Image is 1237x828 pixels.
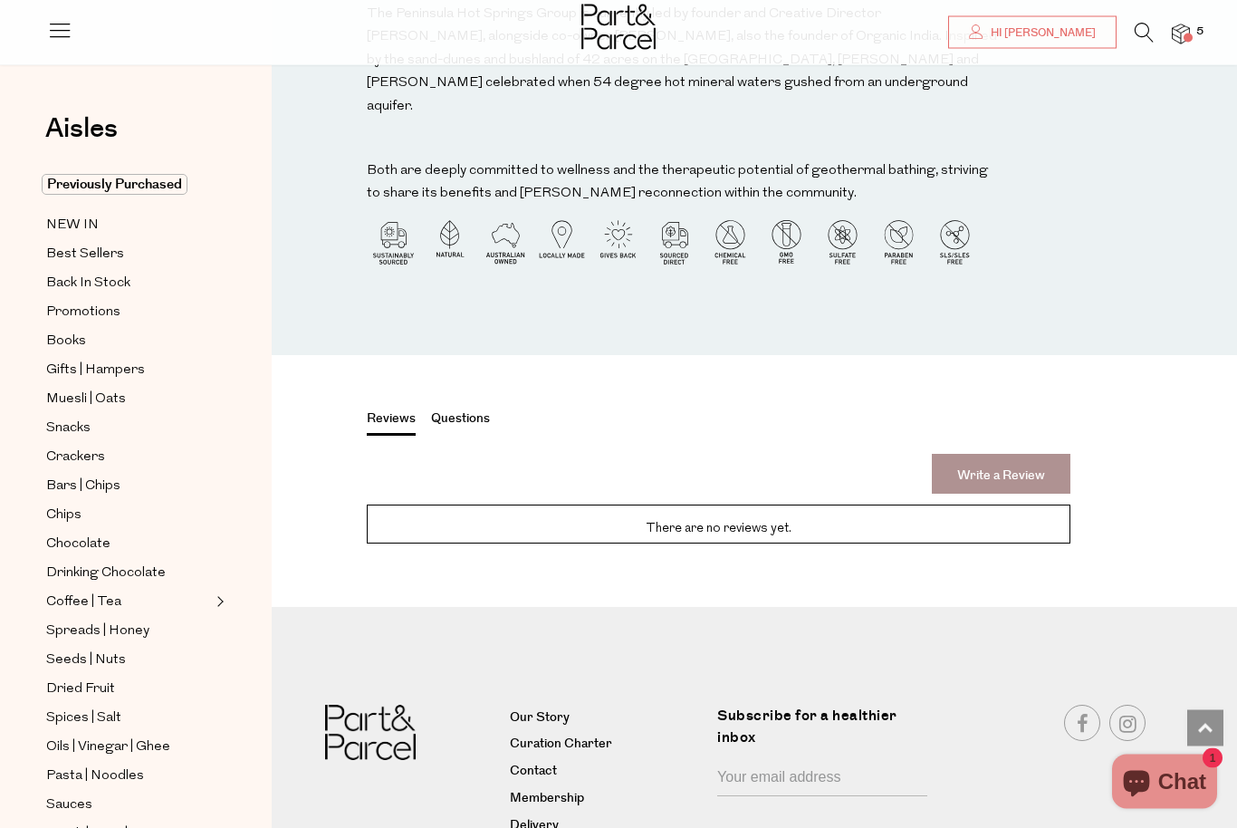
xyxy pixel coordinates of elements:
a: Pasta | Noodles [46,765,211,787]
span: Bars | Chips [46,476,120,497]
a: Oils | Vinegar | Ghee [46,736,211,758]
a: Spices | Salt [46,707,211,729]
a: Our Story [510,708,704,730]
a: Dried Fruit [46,678,211,700]
span: Promotions [46,302,120,323]
button: Questions [431,410,490,434]
a: Sauces [46,794,211,816]
a: 5 [1172,24,1190,43]
span: Pasta | Noodles [46,765,144,787]
span: Drinking Chocolate [46,563,166,584]
span: Snacks [46,418,91,439]
img: P_P-ICONS-Live_Bec_V11_Paraben_Free.svg [872,216,925,269]
a: Back In Stock [46,272,211,294]
span: Books [46,331,86,352]
span: Dried Fruit [46,679,115,700]
a: Aisles [45,115,118,160]
a: Chocolate [46,533,211,555]
button: Reviews [367,410,416,437]
a: Seeds | Nuts [46,649,211,671]
p: Both are deeply committed to wellness and the therapeutic potential of geothermal bathing, strivi... [367,160,999,207]
span: Spices | Salt [46,708,121,729]
span: Aisles [45,109,118,149]
a: Curation Charter [510,735,704,756]
img: P_P-ICONS-Live_Bec_V11_Sustainable_Sourced.svg [367,216,420,269]
span: Back In Stock [46,273,130,294]
span: Spreads | Honey [46,621,149,642]
span: Crackers [46,447,105,468]
span: Previously Purchased [42,174,187,195]
img: P_P-ICONS-Live_Bec_V11_GMO_Free.svg [760,216,813,269]
button: Expand/Collapse Coffee | Tea [212,591,225,612]
a: Snacks [46,417,211,439]
span: Seeds | Nuts [46,650,126,671]
img: P_P-ICONS-Live_Bec_V11_Sourced_Direct.svg [647,216,701,269]
span: Sauces [46,794,92,816]
span: Chocolate [46,534,110,555]
a: Bars | Chips [46,475,211,497]
span: Oils | Vinegar | Ghee [46,737,170,758]
a: Coffee | Tea [46,591,211,613]
span: Chips [46,505,82,526]
span: Coffee | Tea [46,592,121,613]
span: Hi [PERSON_NAME] [986,25,1096,41]
a: Membership [510,789,704,811]
span: Muesli | Oats [46,389,126,410]
img: P_P-ICONS-Live_Bec_V11_Sulfate_Free.svg [816,216,869,269]
a: Write a Review [932,455,1070,495]
img: Part&Parcel [325,706,416,761]
a: Drinking Chocolate [46,562,211,584]
span: Best Sellers [46,244,124,265]
inbox-online-store-chat: Shopify online store chat [1107,755,1223,814]
a: Hi [PERSON_NAME] [948,16,1117,49]
span: Gifts | Hampers [46,360,145,381]
label: Subscribe for a healthier inbox [717,706,938,763]
img: P_P-ICONS-Live_Bec_V11_Chemical_Free.svg [704,216,757,269]
span: NEW IN [46,215,99,236]
a: Chips [46,504,211,526]
a: NEW IN [46,214,211,236]
a: Previously Purchased [46,174,211,196]
a: Books [46,330,211,352]
img: P_P-ICONS-Live_Bec_V11_Gives_Back.svg [591,216,645,269]
input: Your email address [717,763,927,797]
img: P_P-ICONS-Live_Bec_V11_Australian_Owned.svg [479,216,532,269]
img: P_P-ICONS-Live_Bec_V11_Locally_Made_2.svg [535,216,589,269]
img: Part&Parcel [581,5,656,50]
img: P_P-ICONS-Live_Bec_V11_SLS-SLES_Free.svg [928,216,982,269]
a: Contact [510,762,704,784]
img: P_P-ICONS-Live_Bec_V11_Natural.svg [423,216,476,269]
a: Spreads | Honey [46,620,211,642]
a: Muesli | Oats [46,388,211,410]
a: Best Sellers [46,243,211,265]
a: Promotions [46,301,211,323]
span: 5 [1192,24,1208,40]
a: Gifts | Hampers [46,359,211,381]
a: Crackers [46,446,211,468]
p: There are no reviews yet. [380,519,1057,541]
